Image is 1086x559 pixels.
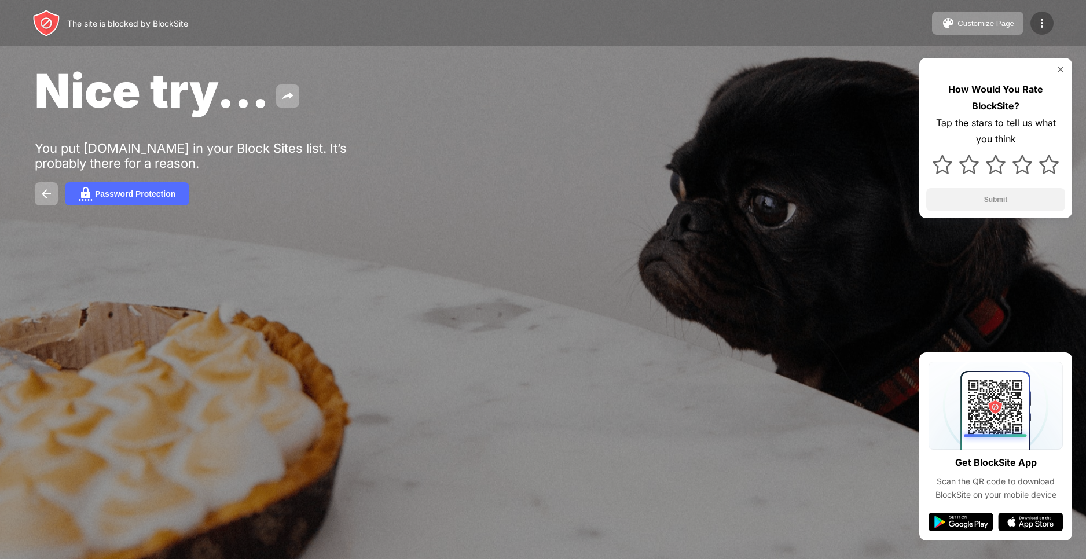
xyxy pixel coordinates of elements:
span: Nice try... [35,62,269,119]
button: Submit [926,188,1065,211]
img: qrcode.svg [929,362,1063,450]
div: You put [DOMAIN_NAME] in your Block Sites list. It’s probably there for a reason. [35,141,392,171]
img: star.svg [1012,155,1032,174]
div: Customize Page [957,19,1014,28]
div: Password Protection [95,189,175,198]
img: pallet.svg [941,16,955,30]
img: star.svg [933,155,952,174]
div: How Would You Rate BlockSite? [926,81,1065,115]
img: menu-icon.svg [1035,16,1049,30]
img: header-logo.svg [32,9,60,37]
img: rate-us-close.svg [1056,65,1065,74]
button: Password Protection [65,182,189,205]
img: app-store.svg [998,513,1063,531]
img: back.svg [39,187,53,201]
button: Customize Page [932,12,1023,35]
img: share.svg [281,89,295,103]
img: star.svg [959,155,979,174]
div: Get BlockSite App [955,454,1037,471]
img: star.svg [986,155,1006,174]
img: google-play.svg [929,513,993,531]
img: star.svg [1039,155,1059,174]
div: Scan the QR code to download BlockSite on your mobile device [929,475,1063,501]
div: Tap the stars to tell us what you think [926,115,1065,148]
img: password.svg [79,187,93,201]
div: The site is blocked by BlockSite [67,19,188,28]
